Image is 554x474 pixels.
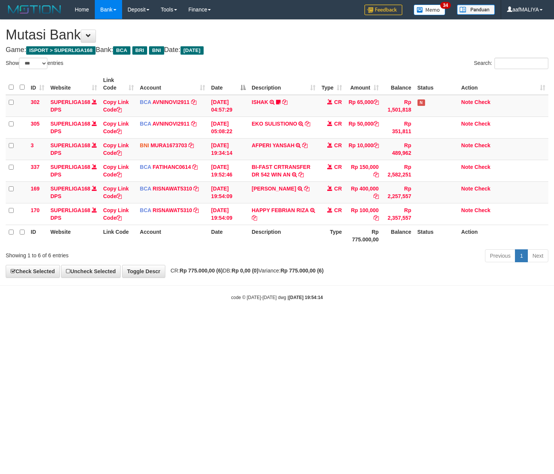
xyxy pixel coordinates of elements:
[6,249,225,259] div: Showing 1 to 6 of 6 entries
[26,46,96,55] span: ISPORT > SUPERLIGA168
[122,265,165,278] a: Toggle Descr
[31,207,39,213] span: 170
[103,142,129,156] a: Copy Link Code
[474,121,490,127] a: Check
[47,95,100,117] td: DPS
[485,249,515,262] a: Previous
[191,99,196,105] a: Copy AVNINOVI2911 to clipboard
[345,95,382,117] td: Rp 65,000
[440,2,450,9] span: 34
[6,27,548,43] h1: Mutasi Bank
[374,172,379,178] a: Copy Rp 150,000 to clipboard
[47,203,100,225] td: DPS
[382,181,414,203] td: Rp 2,257,557
[231,295,323,300] small: code © [DATE]-[DATE] dwg |
[345,225,382,246] th: Rp 775.000,00
[414,73,458,95] th: Status
[47,73,100,95] th: Website: activate to sort column ascending
[289,295,323,300] strong: [DATE] 19:54:14
[374,99,379,105] a: Copy Rp 65,000 to clipboard
[249,73,319,95] th: Description: activate to sort column ascending
[100,225,137,246] th: Link Code
[208,181,249,203] td: [DATE] 19:54:09
[382,160,414,181] td: Rp 2,582,251
[474,186,490,192] a: Check
[137,225,208,246] th: Account
[345,160,382,181] td: Rp 150,000
[515,249,528,262] a: 1
[193,186,199,192] a: Copy RISNAWAT5310 to clipboard
[474,99,490,105] a: Check
[527,249,548,262] a: Next
[50,99,90,105] a: SUPERLIGA168
[188,142,194,148] a: Copy MURA1673703 to clipboard
[208,95,249,117] td: [DATE] 04:57:29
[47,225,100,246] th: Website
[414,225,458,246] th: Status
[474,58,548,69] label: Search:
[461,164,473,170] a: Note
[345,181,382,203] td: Rp 400,000
[319,73,345,95] th: Type: activate to sort column ascending
[457,5,495,15] img: panduan.png
[153,164,191,170] a: FATIHANC0614
[50,186,90,192] a: SUPERLIGA168
[103,164,129,178] a: Copy Link Code
[193,207,199,213] a: Copy RISNAWAT5310 to clipboard
[334,142,342,148] span: CR
[382,203,414,225] td: Rp 2,357,557
[140,99,151,105] span: BCA
[137,73,208,95] th: Account: activate to sort column ascending
[140,121,151,127] span: BCA
[31,186,39,192] span: 169
[192,164,198,170] a: Copy FATIHANC0614 to clipboard
[461,186,473,192] a: Note
[151,142,187,148] a: MURA1673703
[61,265,121,278] a: Uncheck Selected
[252,215,257,221] a: Copy HAPPY FEBRIAN RIZA to clipboard
[364,5,402,15] img: Feedback.jpg
[6,58,63,69] label: Show entries
[50,207,90,213] a: SUPERLIGA168
[252,121,297,127] a: EKO SULISTIONO
[345,117,382,138] td: Rp 50,000
[334,121,342,127] span: CR
[374,215,379,221] a: Copy Rp 100,000 to clipboard
[345,73,382,95] th: Amount: activate to sort column ascending
[113,46,130,55] span: BCA
[153,186,192,192] a: RISNAWAT5310
[345,203,382,225] td: Rp 100,000
[103,99,129,113] a: Copy Link Code
[103,121,129,134] a: Copy Link Code
[494,58,548,69] input: Search:
[374,142,379,148] a: Copy Rp 10,000 to clipboard
[28,225,47,246] th: ID
[152,121,190,127] a: AVNINOVI2911
[167,268,324,274] span: CR: DB: Variance:
[50,121,90,127] a: SUPERLIGA168
[47,160,100,181] td: DPS
[382,225,414,246] th: Balance
[374,121,379,127] a: Copy Rp 50,000 to clipboard
[180,46,204,55] span: [DATE]
[153,207,192,213] a: RISNAWAT5310
[252,207,309,213] a: HAPPY FEBRIAN RIZA
[47,117,100,138] td: DPS
[334,164,342,170] span: CR
[302,142,308,148] a: Copy AFPERI YANSAH to clipboard
[417,99,425,106] span: Has Note
[474,142,490,148] a: Check
[208,160,249,181] td: [DATE] 19:52:46
[140,142,149,148] span: BNI
[461,121,473,127] a: Note
[140,186,151,192] span: BCA
[31,99,39,105] span: 302
[100,73,137,95] th: Link Code: activate to sort column ascending
[232,268,259,274] strong: Rp 0,00 (0)
[31,142,34,148] span: 3
[414,5,446,15] img: Button%20Memo.svg
[47,138,100,160] td: DPS
[103,186,129,199] a: Copy Link Code
[252,142,295,148] a: AFPERI YANSAH
[180,268,223,274] strong: Rp 775.000,00 (6)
